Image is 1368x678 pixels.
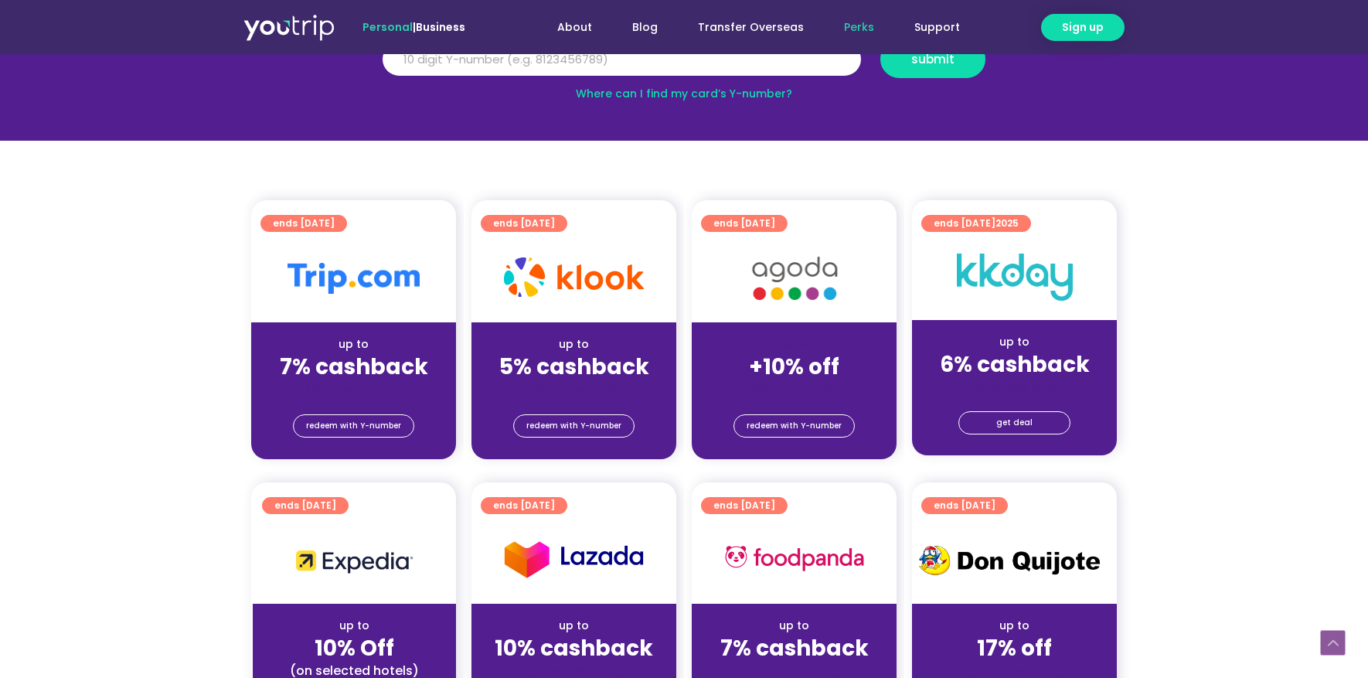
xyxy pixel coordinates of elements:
[513,414,635,438] a: redeem with Y-number
[958,411,1070,434] a: get deal
[293,414,414,438] a: redeem with Y-number
[880,40,985,78] button: submit
[995,216,1019,230] span: 2025
[1062,19,1104,36] span: Sign up
[921,215,1031,232] a: ends [DATE]2025
[720,633,869,663] strong: 7% cashback
[733,414,855,438] a: redeem with Y-number
[265,618,444,634] div: up to
[416,19,465,35] a: Business
[894,13,980,42] a: Support
[273,215,335,232] span: ends [DATE]
[499,352,649,382] strong: 5% cashback
[678,13,824,42] a: Transfer Overseas
[911,53,955,65] span: submit
[495,633,653,663] strong: 10% cashback
[747,415,842,437] span: redeem with Y-number
[264,381,444,397] div: (for stays only)
[383,43,861,77] input: 10 digit Y-number (e.g. 8123456789)
[537,13,612,42] a: About
[507,13,980,42] nav: Menu
[262,497,349,514] a: ends [DATE]
[484,336,664,353] div: up to
[280,352,428,382] strong: 7% cashback
[362,19,413,35] span: Personal
[934,215,1019,232] span: ends [DATE]
[264,336,444,353] div: up to
[921,497,1008,514] a: ends [DATE]
[362,19,465,35] span: |
[1041,14,1125,41] a: Sign up
[924,618,1104,634] div: up to
[612,13,678,42] a: Blog
[704,381,884,397] div: (for stays only)
[713,215,775,232] span: ends [DATE]
[749,352,839,382] strong: +10% off
[940,349,1090,380] strong: 6% cashback
[274,497,336,514] span: ends [DATE]
[924,334,1104,350] div: up to
[996,412,1033,434] span: get deal
[701,497,788,514] a: ends [DATE]
[493,215,555,232] span: ends [DATE]
[713,497,775,514] span: ends [DATE]
[260,215,347,232] a: ends [DATE]
[924,379,1104,395] div: (for stays only)
[306,415,401,437] span: redeem with Y-number
[576,86,792,101] a: Where can I find my card’s Y-number?
[481,497,567,514] a: ends [DATE]
[484,381,664,397] div: (for stays only)
[484,618,664,634] div: up to
[934,497,995,514] span: ends [DATE]
[704,618,884,634] div: up to
[383,40,985,90] form: Y Number
[481,215,567,232] a: ends [DATE]
[526,415,621,437] span: redeem with Y-number
[780,336,808,352] span: up to
[977,633,1052,663] strong: 17% off
[824,13,894,42] a: Perks
[493,497,555,514] span: ends [DATE]
[315,633,394,663] strong: 10% Off
[701,215,788,232] a: ends [DATE]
